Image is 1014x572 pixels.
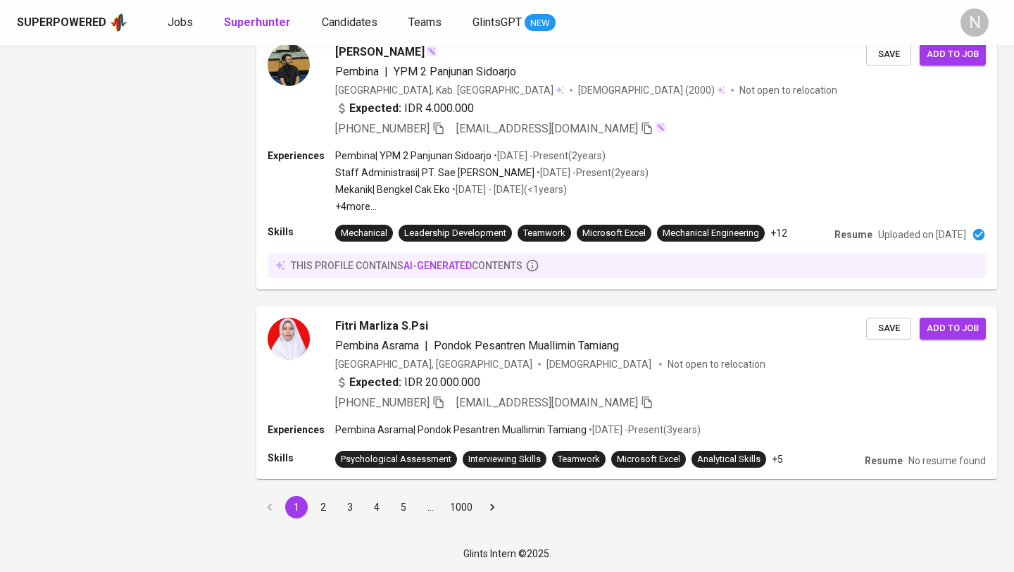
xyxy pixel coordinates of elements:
[335,44,425,61] span: [PERSON_NAME]
[663,227,759,240] div: Mechanical Engineering
[578,83,725,97] div: (2000)
[394,65,516,78] span: YPM 2 Panjunan Sidoarjo
[492,149,606,163] p: • [DATE] - Present ( 2 years )
[770,226,787,240] p: +12
[341,227,387,240] div: Mechanical
[546,357,653,371] span: [DEMOGRAPHIC_DATA]
[866,44,911,66] button: Save
[481,496,503,518] button: Go to next page
[446,496,477,518] button: Go to page 1000
[224,14,294,32] a: Superhunter
[468,453,541,466] div: Interviewing Skills
[322,14,380,32] a: Candidates
[960,8,989,37] div: N
[291,259,522,273] p: this profile contains contents
[697,453,760,466] div: Analytical Skills
[392,496,415,518] button: Go to page 5
[525,16,556,30] span: NEW
[655,122,666,133] img: magic_wand.svg
[534,166,649,180] p: • [DATE] - Present ( 2 years )
[268,451,335,465] p: Skills
[349,100,401,117] b: Expected:
[582,227,646,240] div: Microsoft Excel
[285,496,308,518] button: page 1
[425,337,428,354] span: |
[322,15,377,29] span: Candidates
[873,321,904,337] span: Save
[341,453,451,466] div: Psychological Assessment
[523,227,565,240] div: Teamwork
[920,318,986,340] button: Add to job
[335,339,419,352] span: Pembina Asrama
[168,15,193,29] span: Jobs
[365,496,388,518] button: Go to page 4
[256,496,506,518] nav: pagination navigation
[335,83,564,97] div: [GEOGRAPHIC_DATA], Kab. [GEOGRAPHIC_DATA]
[472,14,556,32] a: GlintsGPT NEW
[434,339,619,352] span: Pondok Pesantren Muallimin Tamiang
[256,32,997,290] a: [PERSON_NAME]Pembina|YPM 2 Panjunan Sidoarjo[GEOGRAPHIC_DATA], Kab. [GEOGRAPHIC_DATA][DEMOGRAPHIC...
[256,306,997,479] a: Fitri Marliza S.PsiPembina Asrama|Pondok Pesantren Muallimin Tamiang[GEOGRAPHIC_DATA], [GEOGRAPHI...
[335,65,379,78] span: Pembina
[404,227,506,240] div: Leadership Development
[878,228,966,242] p: Uploaded on [DATE]
[908,454,986,468] p: No resume found
[335,396,430,409] span: [PHONE_NUMBER]
[668,357,765,371] p: Not open to relocation
[17,12,128,33] a: Superpoweredapp logo
[335,318,428,335] span: Fitri Marliza S.Psi
[268,149,335,163] p: Experiences
[268,44,310,86] img: d23f85d2520082c42440e08a653de1c8.jpg
[865,454,903,468] p: Resume
[617,453,680,466] div: Microsoft Excel
[920,44,986,66] button: Add to job
[403,260,472,271] span: AI-generated
[472,15,522,29] span: GlintsGPT
[335,357,532,371] div: [GEOGRAPHIC_DATA], [GEOGRAPHIC_DATA]
[335,423,587,437] p: Pembina Asrama | Pondok Pesantren Muallimin Tamiang
[312,496,334,518] button: Go to page 2
[450,182,567,197] p: • [DATE] - [DATE] ( <1 years )
[335,122,430,135] span: [PHONE_NUMBER]
[384,63,388,80] span: |
[335,149,492,163] p: Pembina | YPM 2 Panjunan Sidoarjo
[866,318,911,340] button: Save
[335,182,450,197] p: Mekanik | Bengkel Cak Eko
[168,14,196,32] a: Jobs
[349,374,401,391] b: Expected:
[927,321,979,337] span: Add to job
[224,15,291,29] b: Superhunter
[426,46,437,57] img: magic_wand.svg
[927,46,979,63] span: Add to job
[456,396,638,409] span: [EMAIL_ADDRESS][DOMAIN_NAME]
[109,12,128,33] img: app logo
[335,166,534,180] p: Staff Administrasi | PT. Sae [PERSON_NAME]
[268,423,335,437] p: Experiences
[739,83,837,97] p: Not open to relocation
[268,225,335,239] p: Skills
[587,423,701,437] p: • [DATE] - Present ( 3 years )
[335,374,480,391] div: IDR 20.000.000
[339,496,361,518] button: Go to page 3
[419,500,442,514] div: …
[873,46,904,63] span: Save
[456,122,638,135] span: [EMAIL_ADDRESS][DOMAIN_NAME]
[834,228,872,242] p: Resume
[408,14,444,32] a: Teams
[408,15,442,29] span: Teams
[335,100,474,117] div: IDR 4.000.000
[17,15,106,31] div: Superpowered
[558,453,600,466] div: Teamwork
[772,452,783,466] p: +5
[268,318,310,360] img: d65186fbc3dab05fb3d206b239dd04b1.jpg
[578,83,685,97] span: [DEMOGRAPHIC_DATA]
[335,199,649,213] p: +4 more ...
